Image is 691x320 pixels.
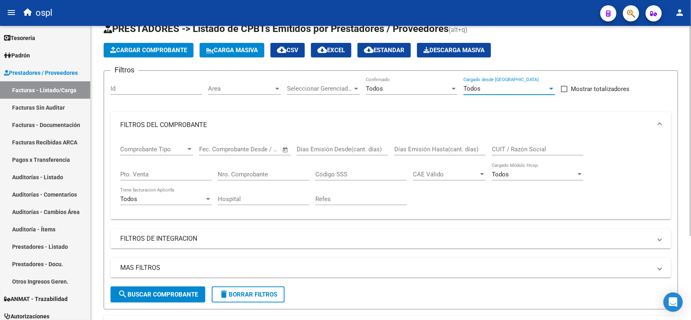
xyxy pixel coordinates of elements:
[111,64,138,76] h3: Filtros
[212,286,285,303] button: Borrar Filtros
[366,85,383,92] span: Todos
[270,43,305,57] button: CSV
[449,26,468,34] span: (alt+q)
[492,171,509,178] span: Todos
[317,47,345,54] span: EXCEL
[120,146,186,153] span: Comprobante Tipo
[111,286,205,303] button: Buscar Comprobante
[120,234,652,243] mat-panel-title: FILTROS DE INTEGRACION
[277,45,287,55] mat-icon: cloud_download
[6,8,16,17] mat-icon: menu
[219,289,229,299] mat-icon: delete
[464,85,481,92] span: Todos
[4,51,30,60] span: Padrón
[104,43,193,57] button: Cargar Comprobante
[417,43,491,57] button: Descarga Masiva
[417,43,491,57] app-download-masive: Descarga masiva de comprobantes (adjuntos)
[311,43,351,57] button: EXCEL
[120,121,652,129] mat-panel-title: FILTROS DEL COMPROBANTE
[199,146,225,153] input: Start date
[277,47,298,54] span: CSV
[111,138,671,219] div: FILTROS DEL COMPROBANTE
[4,295,68,303] span: ANMAT - Trazabilidad
[4,34,35,42] span: Tesorería
[200,43,264,57] button: Carga Masiva
[111,112,671,138] mat-expansion-panel-header: FILTROS DEL COMPROBANTE
[111,229,671,248] mat-expansion-panel-header: FILTROS DE INTEGRACION
[364,47,404,54] span: Estandar
[413,171,478,178] span: CAE Válido
[317,45,327,55] mat-icon: cloud_download
[206,47,258,54] span: Carga Masiva
[663,292,683,312] div: Open Intercom Messenger
[364,45,374,55] mat-icon: cloud_download
[423,47,485,54] span: Descarga Masiva
[118,291,198,298] span: Buscar Comprobante
[36,4,52,22] span: ospl
[4,68,78,77] span: Prestadores / Proveedores
[281,145,290,155] button: Open calendar
[675,8,685,17] mat-icon: person
[357,43,411,57] button: Estandar
[219,291,277,298] span: Borrar Filtros
[208,85,274,92] span: Area
[571,84,629,94] span: Mostrar totalizadores
[233,146,272,153] input: End date
[110,47,187,54] span: Cargar Comprobante
[120,195,137,203] span: Todos
[104,23,449,34] span: PRESTADORES -> Listado de CPBTs Emitidos por Prestadores / Proveedores
[118,289,128,299] mat-icon: search
[287,85,353,92] span: Seleccionar Gerenciador
[111,258,671,278] mat-expansion-panel-header: MAS FILTROS
[120,263,652,272] mat-panel-title: MAS FILTROS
